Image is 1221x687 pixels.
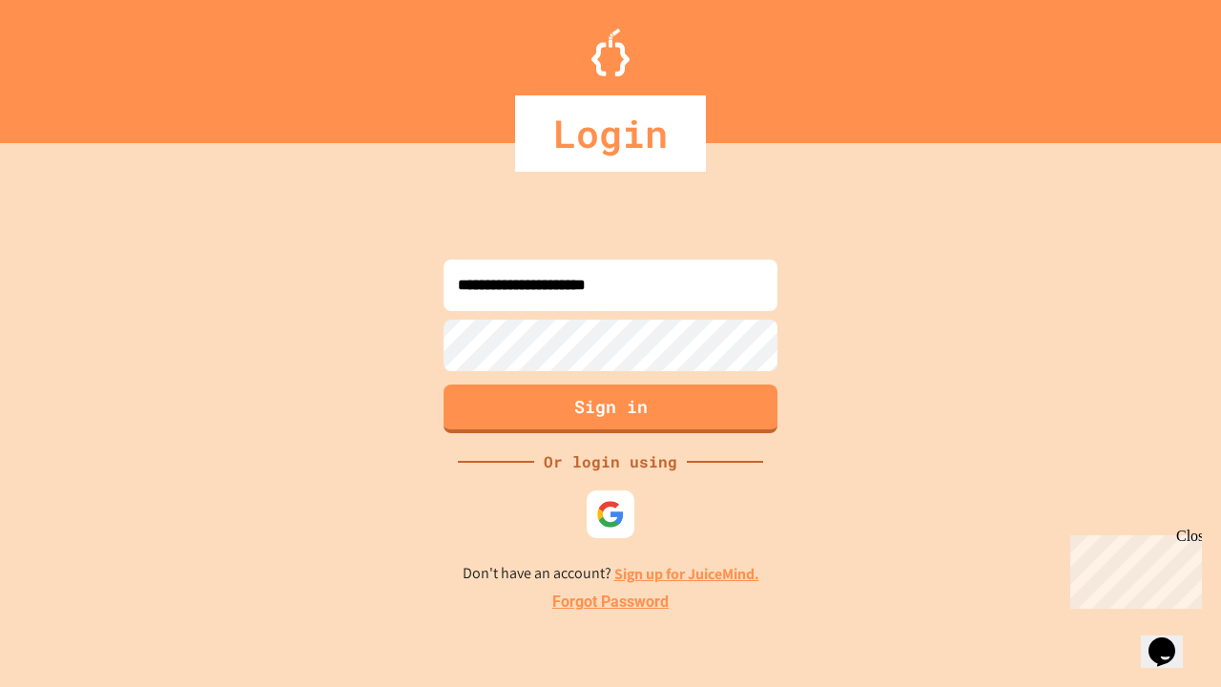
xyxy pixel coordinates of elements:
a: Sign up for JuiceMind. [614,564,759,584]
iframe: chat widget [1141,611,1202,668]
img: google-icon.svg [596,500,625,529]
div: Or login using [534,450,687,473]
img: Logo.svg [591,29,630,76]
div: Login [515,95,706,172]
a: Forgot Password [552,591,669,614]
button: Sign in [444,385,777,433]
div: Chat with us now!Close [8,8,132,121]
p: Don't have an account? [463,562,759,586]
iframe: chat widget [1063,528,1202,609]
